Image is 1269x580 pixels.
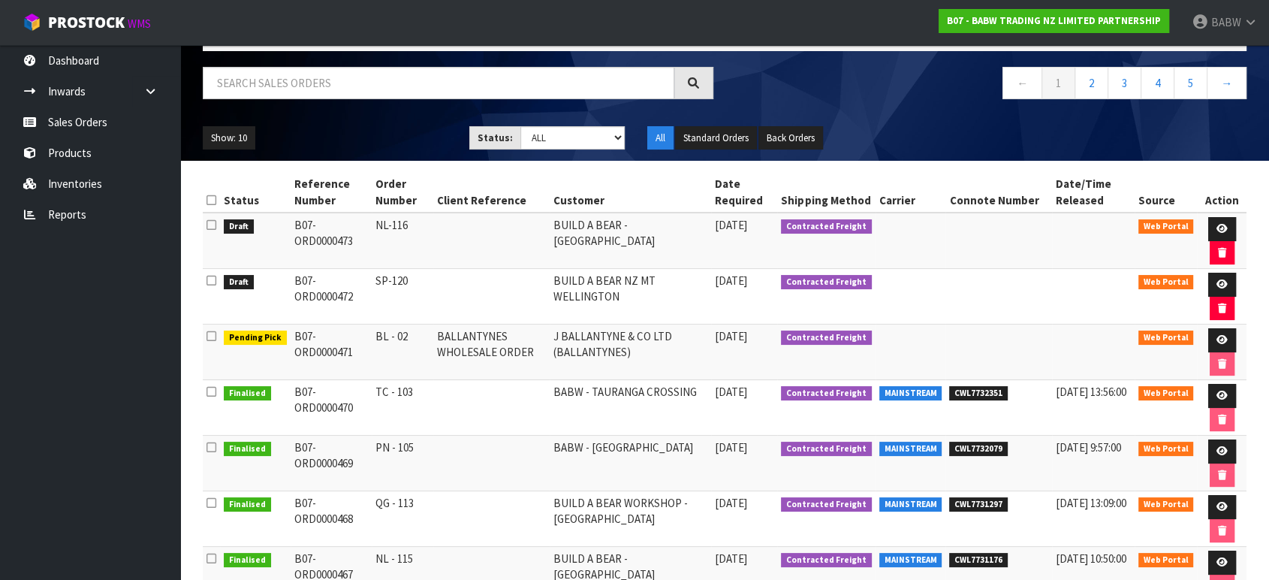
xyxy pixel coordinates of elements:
span: Contracted Freight [781,442,872,457]
button: All [647,126,674,150]
span: [DATE] 13:09:00 [1056,496,1126,510]
td: B07-ORD0000470 [291,380,372,436]
a: 4 [1141,67,1174,99]
span: [DATE] [715,551,747,566]
span: [DATE] 9:57:00 [1056,440,1121,455]
span: [DATE] [715,385,747,399]
button: Standard Orders [675,126,757,150]
td: B07-ORD0000468 [291,491,372,547]
td: J BALLANTYNE & CO LTD (BALLANTYNES) [550,325,711,380]
span: BABW [1211,15,1241,29]
span: CWL7732351 [949,386,1008,401]
th: Source [1135,172,1198,213]
a: 3 [1108,67,1141,99]
td: B07-ORD0000472 [291,269,372,325]
span: MAINSTREAM [879,386,942,401]
a: ← [1002,67,1042,99]
th: Shipping Method [777,172,876,213]
span: Finalised [224,442,271,457]
span: Web Portal [1138,275,1194,290]
span: Web Portal [1138,219,1194,234]
td: BUILD A BEAR - [GEOGRAPHIC_DATA] [550,213,711,269]
button: Back Orders [758,126,823,150]
span: Draft [224,219,254,234]
td: PN - 105 [372,436,433,491]
span: [DATE] 13:56:00 [1056,385,1126,399]
td: NL-116 [372,213,433,269]
input: Search sales orders [203,67,674,99]
span: ProStock [48,13,125,32]
th: Status [220,172,291,213]
th: Action [1197,172,1246,213]
span: CWL7731297 [949,497,1008,512]
td: B07-ORD0000469 [291,436,372,491]
span: Web Portal [1138,553,1194,568]
th: Customer [550,172,711,213]
th: Reference Number [291,172,372,213]
span: [DATE] [715,329,747,343]
span: CWL7732079 [949,442,1008,457]
td: TC - 103 [372,380,433,436]
th: Connote Number [945,172,1052,213]
img: cube-alt.png [23,13,41,32]
span: Contracted Freight [781,553,872,568]
th: Carrier [876,172,946,213]
span: Contracted Freight [781,275,872,290]
a: 2 [1075,67,1108,99]
span: Contracted Freight [781,386,872,401]
td: BUILD A BEAR WORKSHOP - [GEOGRAPHIC_DATA] [550,491,711,547]
span: [DATE] [715,440,747,455]
span: [DATE] 10:50:00 [1056,551,1126,566]
strong: B07 - BABW TRADING NZ LIMITED PARTNERSHIP [947,14,1161,27]
nav: Page navigation [736,67,1246,104]
span: Contracted Freight [781,219,872,234]
strong: Status: [478,131,513,144]
small: WMS [128,17,151,31]
span: Web Portal [1138,442,1194,457]
td: SP-120 [372,269,433,325]
span: [DATE] [715,273,747,288]
span: MAINSTREAM [879,442,942,457]
span: Finalised [224,497,271,512]
td: BABW - [GEOGRAPHIC_DATA] [550,436,711,491]
th: Order Number [372,172,433,213]
button: Show: 10 [203,126,255,150]
span: Contracted Freight [781,331,872,346]
span: Contracted Freight [781,497,872,512]
span: [DATE] [715,496,747,510]
span: Finalised [224,553,271,568]
span: Draft [224,275,254,290]
th: Date/Time Released [1052,172,1135,213]
td: BABW - TAURANGA CROSSING [550,380,711,436]
a: 1 [1041,67,1075,99]
td: B07-ORD0000471 [291,325,372,380]
span: Web Portal [1138,386,1194,401]
a: 5 [1174,67,1207,99]
span: MAINSTREAM [879,553,942,568]
span: CWL7731176 [949,553,1008,568]
span: Finalised [224,386,271,401]
span: Pending Pick [224,331,287,346]
td: B07-ORD0000473 [291,213,372,269]
span: Web Portal [1138,331,1194,346]
th: Date Required [711,172,777,213]
td: BUILD A BEAR NZ MT WELLINGTON [550,269,711,325]
a: → [1207,67,1246,99]
td: BL - 02 [372,325,433,380]
span: [DATE] [715,218,747,232]
span: MAINSTREAM [879,497,942,512]
span: Web Portal [1138,497,1194,512]
td: QG - 113 [372,491,433,547]
td: BALLANTYNES WHOLESALE ORDER [433,325,550,380]
th: Client Reference [433,172,550,213]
